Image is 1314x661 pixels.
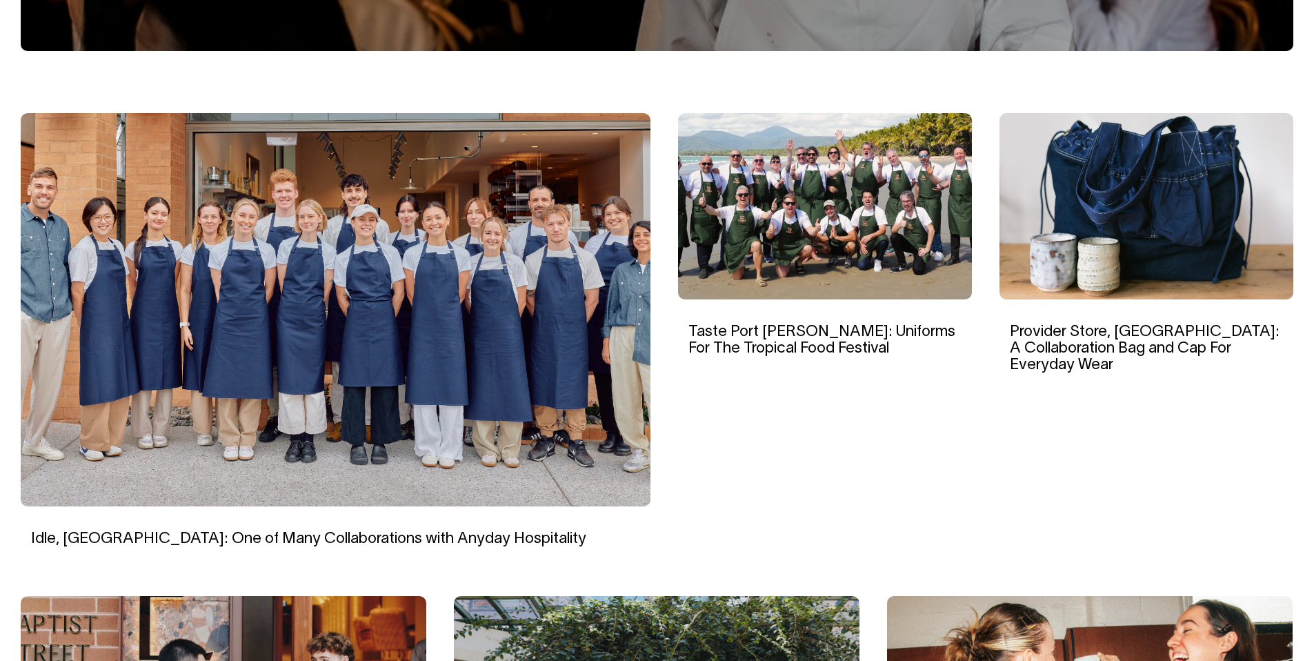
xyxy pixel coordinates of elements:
a: Idle, [GEOGRAPHIC_DATA]: One of Many Collaborations with Anyday Hospitality [31,532,586,546]
img: Taste Port Douglas: Uniforms For The Tropical Food Festival [678,113,972,299]
img: Provider Store, Sydney: A Collaboration Bag and Cap For Everyday Wear [999,113,1293,299]
a: Provider Store, [GEOGRAPHIC_DATA]: A Collaboration Bag and Cap For Everyday Wear [1010,325,1280,372]
img: Idle, Brisbane: One of Many Collaborations with Anyday Hospitality [21,113,650,506]
a: Taste Port [PERSON_NAME]: Uniforms For The Tropical Food Festival [688,325,955,355]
